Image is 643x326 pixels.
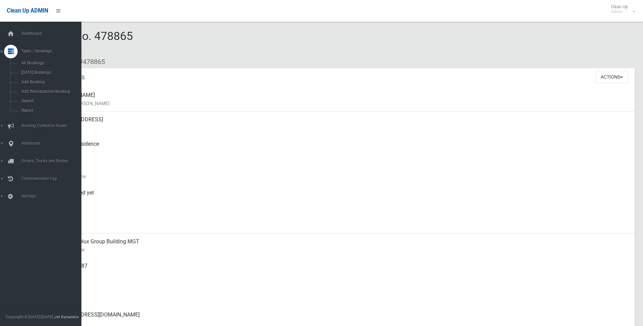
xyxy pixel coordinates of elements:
small: Zone [54,221,629,229]
span: Add Retrospective Booking [19,89,81,94]
span: Booking Collection Issues [19,123,86,128]
span: Copyright © [DATE]-[DATE] [5,314,53,319]
div: 0437 677 887 [54,258,629,282]
small: Address [54,124,629,132]
div: Shermal Delux Group Building MGT [54,233,629,258]
small: Collection Date [54,172,629,181]
strong: Jet Dynamics [54,314,79,319]
span: Tasks / Bookings [19,49,86,54]
div: Front of Residence [54,136,629,160]
span: Settings [19,194,86,199]
span: Add Booking [19,80,81,84]
small: Mobile [54,270,629,278]
span: [DATE] Bookings [19,70,81,75]
div: [STREET_ADDRESS] [54,111,629,136]
small: Contact Name [54,246,629,254]
span: Dashboard [19,31,86,36]
small: Collected At [54,197,629,205]
span: Addresses [19,141,86,146]
div: [DATE] [54,209,629,233]
small: Admin [611,9,628,14]
small: Landline [54,294,629,303]
small: Pickup Point [54,148,629,156]
small: Name of [PERSON_NAME] [54,99,629,107]
span: Search [19,99,81,103]
div: None given [54,282,629,307]
span: Report [19,108,81,113]
span: Clean Up [607,4,635,14]
li: #478865 [74,56,105,68]
span: All Bookings [19,61,81,65]
span: Clean Up ADMIN [7,7,48,14]
div: Not collected yet [54,185,629,209]
span: Booking No. 478865 [30,29,133,56]
span: Drivers, Trucks and Routes [19,159,86,163]
div: [DATE] [54,160,629,185]
span: Communication Log [19,176,86,181]
div: [PERSON_NAME] [54,87,629,111]
button: Actions [596,71,628,83]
